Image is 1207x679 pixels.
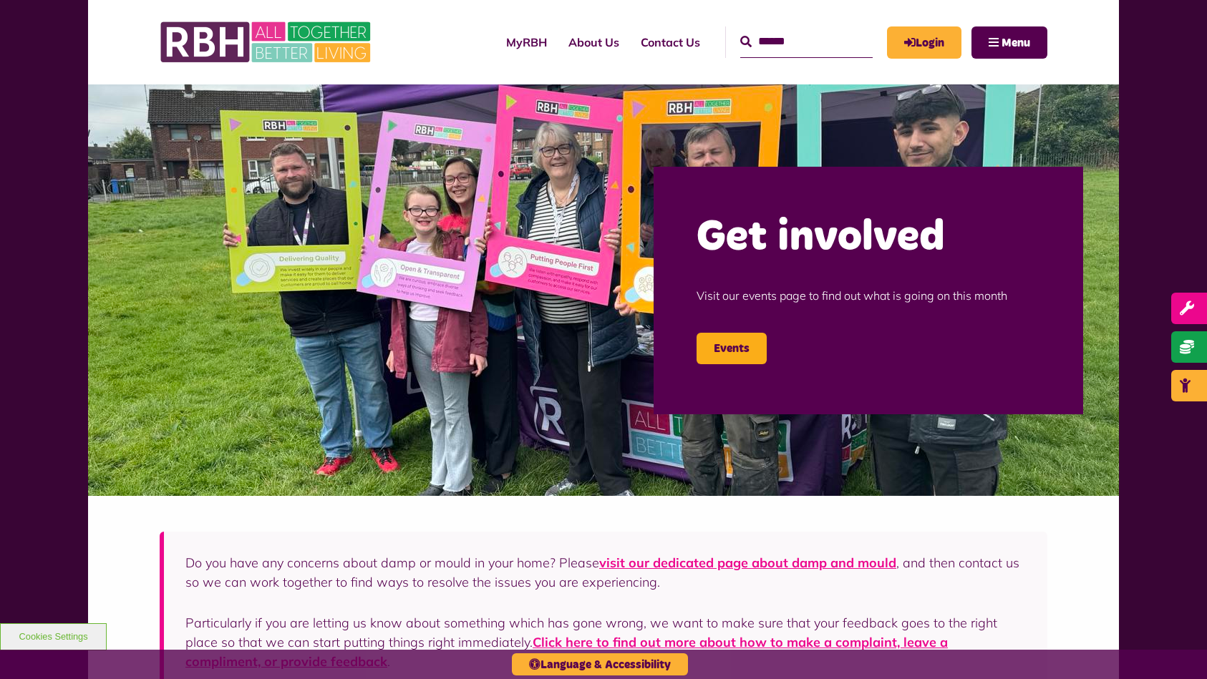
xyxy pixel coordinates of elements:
button: Navigation [971,26,1047,59]
p: Visit our events page to find out what is going on this month [697,265,1040,326]
a: About Us [558,23,630,62]
a: MyRBH [887,26,961,59]
h2: Get involved [697,210,1040,265]
p: Do you have any concerns about damp or mould in your home? Please , and then contact us so we can... [185,553,1026,592]
a: visit our dedicated page about damp and mould [599,555,896,571]
p: Particularly if you are letting us know about something which has gone wrong, we want to make sur... [185,613,1026,671]
a: Events [697,333,767,364]
button: Language & Accessibility [512,653,688,675]
img: Image (22) [88,84,1119,496]
img: RBH [160,14,374,70]
a: Contact Us [630,23,711,62]
a: MyRBH [495,23,558,62]
span: Menu [1002,37,1030,49]
a: Click here to find out more about how to make a complaint, leave a compliment, or provide feedback [185,634,948,670]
